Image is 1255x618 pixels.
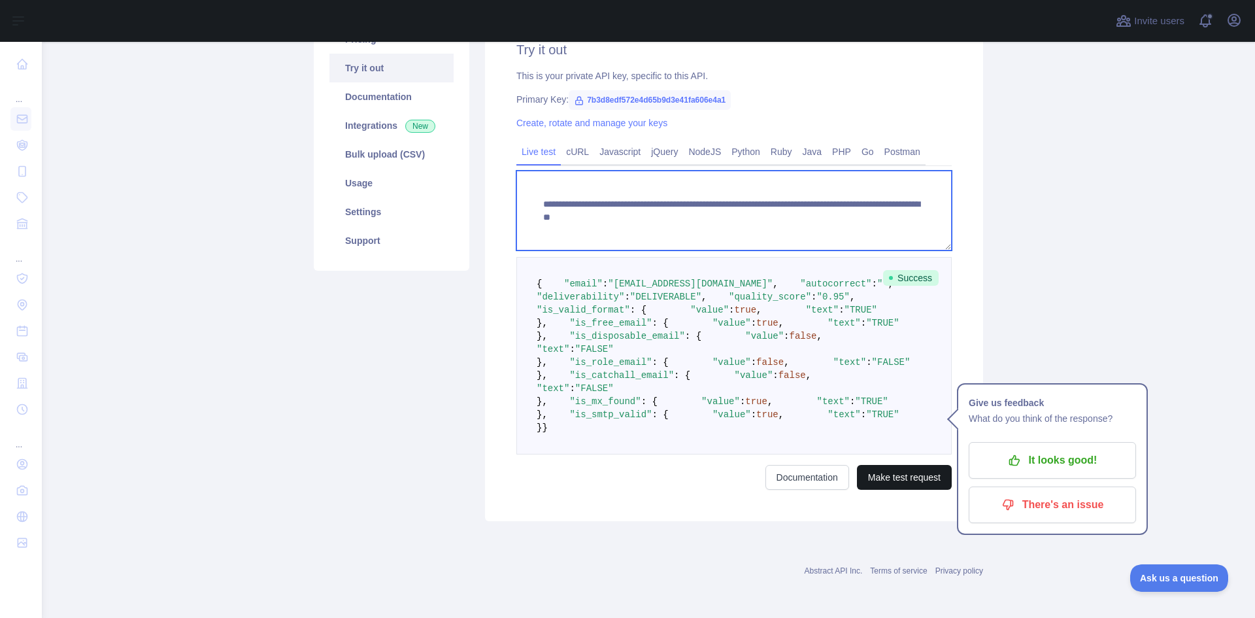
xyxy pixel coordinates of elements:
[10,238,31,264] div: ...
[866,357,871,368] span: :
[806,305,839,315] span: "text"
[969,411,1136,426] p: What do you think of the response?
[561,141,594,162] a: cURL
[800,279,871,289] span: "autocorrect"
[569,409,652,420] span: "is_smtp_valid"
[872,357,911,368] span: "FALSE"
[850,396,855,407] span: :
[855,396,888,407] span: "TRUE"
[872,279,877,289] span: :
[516,118,667,128] a: Create, rotate and manage your keys
[1134,14,1184,29] span: Invite users
[569,383,575,394] span: :
[575,383,614,394] span: "FALSE"
[969,442,1136,479] button: It looks good!
[685,331,701,341] span: : {
[537,370,548,381] span: },
[564,279,603,289] span: "email"
[935,566,983,575] a: Privacy policy
[797,141,828,162] a: Java
[827,141,856,162] a: PHP
[729,292,811,302] span: "quality_score"
[594,141,646,162] a: Javascript
[745,331,784,341] span: "value"
[329,140,454,169] a: Bulk upload (CSV)
[866,409,899,420] span: "TRUE"
[765,465,849,490] a: Documentation
[805,566,863,575] a: Abstract API Inc.
[870,566,927,575] a: Terms of service
[569,344,575,354] span: :
[773,370,778,381] span: :
[883,270,939,286] span: Success
[839,305,844,315] span: :
[630,305,646,315] span: : {
[537,383,569,394] span: "text"
[537,422,542,433] span: }
[784,331,789,341] span: :
[537,396,548,407] span: },
[850,292,855,302] span: ,
[712,409,751,420] span: "value"
[756,305,761,315] span: ,
[537,305,630,315] span: "is_valid_format"
[828,409,860,420] span: "text"
[773,279,778,289] span: ,
[329,226,454,255] a: Support
[729,305,734,315] span: :
[817,396,850,407] span: "text"
[701,396,740,407] span: "value"
[740,396,745,407] span: :
[861,318,866,328] span: :
[630,292,701,302] span: "DELIVERABLE"
[516,69,952,82] div: This is your private API key, specific to this API.
[674,370,690,381] span: : {
[765,141,797,162] a: Ruby
[817,331,822,341] span: ,
[537,292,624,302] span: "deliverability"
[735,370,773,381] span: "value"
[767,396,773,407] span: ,
[569,318,652,328] span: "is_free_email"
[856,141,879,162] a: Go
[979,449,1126,472] p: It looks good!
[652,409,668,420] span: : {
[329,82,454,111] a: Documentation
[790,331,817,341] span: false
[683,141,726,162] a: NodeJS
[542,422,547,433] span: }
[569,90,731,110] span: 7b3d8edf572e4d65b9d3e41fa606e4a1
[751,318,756,328] span: :
[861,409,866,420] span: :
[845,305,877,315] span: "TRUE"
[652,357,668,368] span: : {
[979,494,1126,516] p: There's an issue
[756,318,778,328] span: true
[537,357,548,368] span: },
[537,279,542,289] span: {
[1113,10,1187,31] button: Invite users
[817,292,850,302] span: "0.95"
[608,279,773,289] span: "[EMAIL_ADDRESS][DOMAIN_NAME]"
[756,409,778,420] span: true
[811,292,816,302] span: :
[879,141,926,162] a: Postman
[516,141,561,162] a: Live test
[857,465,952,490] button: Make test request
[1130,564,1229,592] iframe: Toggle Customer Support
[778,370,806,381] span: false
[603,279,608,289] span: :
[624,292,629,302] span: :
[745,396,767,407] span: true
[569,357,652,368] span: "is_role_email"
[575,344,614,354] span: "FALSE"
[751,409,756,420] span: :
[969,395,1136,411] h1: Give us feedback
[690,305,729,315] span: "value"
[969,487,1136,523] button: There's an issue
[756,357,784,368] span: false
[833,357,866,368] span: "text"
[828,318,860,328] span: "text"
[652,318,668,328] span: : {
[751,357,756,368] span: :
